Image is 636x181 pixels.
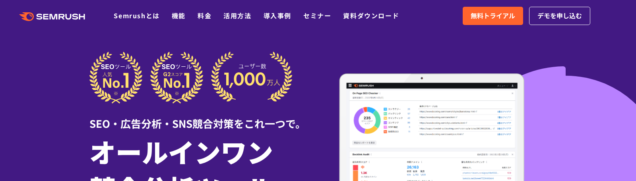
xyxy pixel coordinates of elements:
a: セミナー [303,11,331,20]
a: 資料ダウンロード [343,11,399,20]
a: デモを申し込む [529,7,590,25]
a: 機能 [172,11,186,20]
a: 導入事例 [264,11,291,20]
a: 活用方法 [223,11,251,20]
span: デモを申し込む [537,11,582,21]
a: 料金 [198,11,211,20]
a: 無料トライアル [463,7,523,25]
a: Semrushとは [114,11,159,20]
span: 無料トライアル [471,11,515,21]
div: SEO・広告分析・SNS競合対策をこれ一つで。 [89,104,318,131]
